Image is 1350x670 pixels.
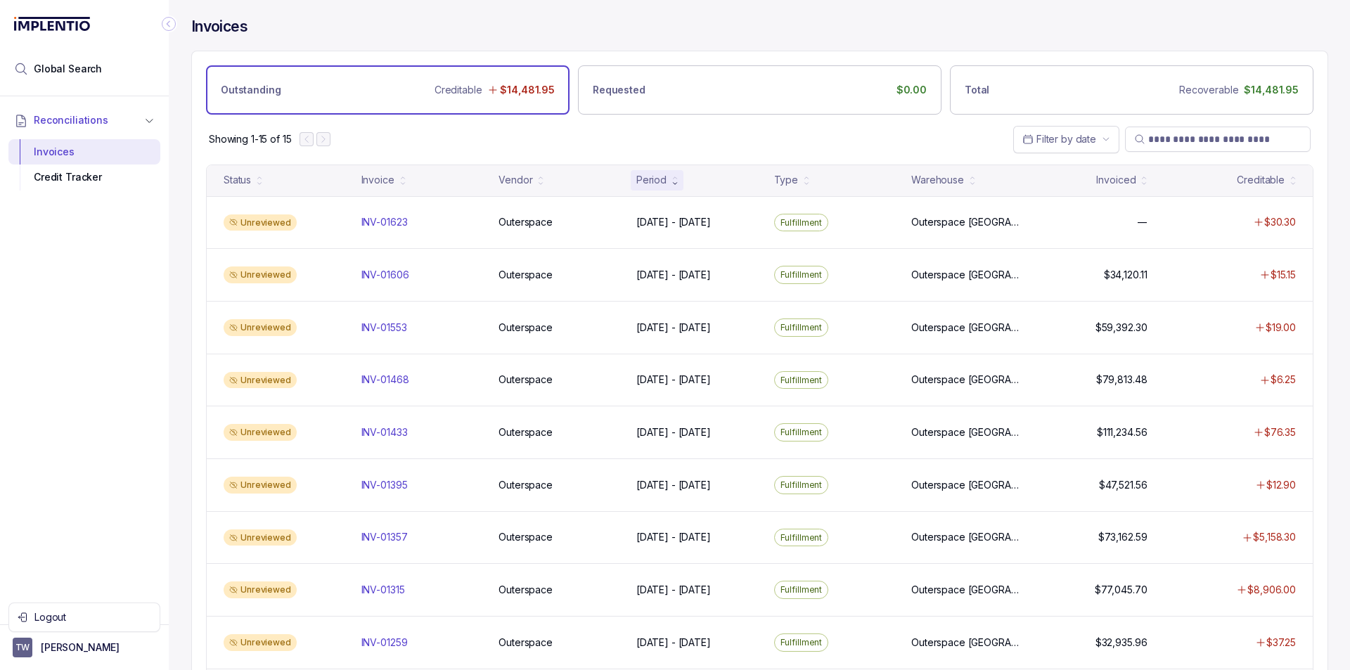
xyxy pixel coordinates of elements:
p: [DATE] - [DATE] [636,478,711,492]
p: Showing 1-15 of 15 [209,132,291,146]
p: Outerspace [499,268,553,282]
p: $47,521.56 [1099,478,1147,492]
p: $19.00 [1266,321,1296,335]
div: Reconciliations [8,136,160,193]
p: Outerspace [499,321,553,335]
p: Outerspace [GEOGRAPHIC_DATA] [911,215,1021,229]
div: Unreviewed [224,372,297,389]
p: $14,481.95 [1244,83,1299,97]
p: [DATE] - [DATE] [636,373,711,387]
p: Outerspace [499,425,553,439]
p: $111,234.56 [1097,425,1147,439]
span: Reconciliations [34,113,108,127]
p: $12.90 [1266,478,1296,492]
p: [DATE] - [DATE] [636,530,711,544]
p: Requested [593,83,645,97]
p: [DATE] - [DATE] [636,425,711,439]
p: [DATE] - [DATE] [636,268,711,282]
button: User initials[PERSON_NAME] [13,638,156,657]
p: Logout [34,610,151,624]
p: INV-01468 [361,373,409,387]
div: Remaining page entries [209,132,291,146]
div: Invoice [361,173,394,187]
div: Type [774,173,798,187]
p: Creditable [435,83,482,97]
p: Total [965,83,989,97]
div: Unreviewed [224,477,297,494]
p: Outerspace [GEOGRAPHIC_DATA] [911,478,1021,492]
div: Status [224,173,251,187]
button: Date Range Picker [1013,126,1119,153]
p: Outerspace [GEOGRAPHIC_DATA] [911,321,1021,335]
p: Outerspace [499,373,553,387]
p: INV-01553 [361,321,407,335]
p: Outerspace [GEOGRAPHIC_DATA] [911,583,1021,597]
p: $5,158.30 [1253,530,1296,544]
p: $37.25 [1266,636,1296,650]
p: Outerspace [499,530,553,544]
p: $32,935.96 [1095,636,1147,650]
p: Fulfillment [780,636,823,650]
div: Invoices [20,139,149,165]
p: Outstanding [221,83,281,97]
span: User initials [13,638,32,657]
p: $30.30 [1264,215,1296,229]
div: Unreviewed [224,634,297,651]
div: Unreviewed [224,266,297,283]
h4: Invoices [191,17,247,37]
div: Credit Tracker [20,165,149,190]
p: [DATE] - [DATE] [636,583,711,597]
p: $59,392.30 [1095,321,1147,335]
p: Fulfillment [780,425,823,439]
p: Fulfillment [780,321,823,335]
p: Fulfillment [780,531,823,545]
p: INV-01433 [361,425,408,439]
p: $77,045.70 [1095,583,1147,597]
div: Unreviewed [224,214,297,231]
p: INV-01259 [361,636,408,650]
p: Outerspace [GEOGRAPHIC_DATA] [911,373,1021,387]
button: Reconciliations [8,105,160,136]
p: [DATE] - [DATE] [636,321,711,335]
p: $34,120.11 [1104,268,1147,282]
p: — [1138,215,1147,229]
p: Outerspace [GEOGRAPHIC_DATA] [911,636,1021,650]
p: $8,906.00 [1247,583,1296,597]
p: [DATE] - [DATE] [636,215,711,229]
div: Unreviewed [224,581,297,598]
div: Invoiced [1096,173,1136,187]
p: INV-01623 [361,215,408,229]
div: Warehouse [911,173,964,187]
p: INV-01606 [361,268,409,282]
p: $79,813.48 [1096,373,1147,387]
p: $15.15 [1271,268,1296,282]
p: INV-01357 [361,530,408,544]
p: Outerspace [499,478,553,492]
p: $6.25 [1271,373,1296,387]
p: $73,162.59 [1098,530,1147,544]
span: Global Search [34,62,102,76]
p: $0.00 [896,83,927,97]
search: Date Range Picker [1022,132,1096,146]
div: Vendor [499,173,532,187]
p: Outerspace [499,636,553,650]
p: Recoverable [1179,83,1238,97]
div: Period [636,173,667,187]
div: Unreviewed [224,529,297,546]
p: INV-01395 [361,478,408,492]
p: $76.35 [1264,425,1296,439]
p: $14,481.95 [500,83,555,97]
div: Unreviewed [224,319,297,336]
div: Unreviewed [224,424,297,441]
p: Outerspace [499,583,553,597]
div: Collapse Icon [160,15,177,32]
p: [PERSON_NAME] [41,640,120,655]
p: Fulfillment [780,583,823,597]
p: Outerspace [499,215,553,229]
p: Outerspace [GEOGRAPHIC_DATA] [911,530,1021,544]
p: [DATE] - [DATE] [636,636,711,650]
p: Outerspace [GEOGRAPHIC_DATA] [911,425,1021,439]
p: Fulfillment [780,478,823,492]
p: Fulfillment [780,373,823,387]
span: Filter by date [1036,133,1096,145]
